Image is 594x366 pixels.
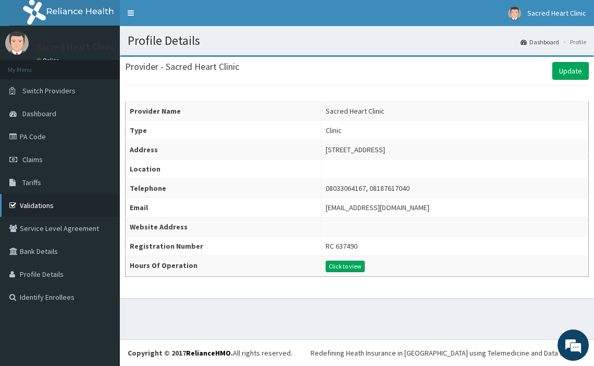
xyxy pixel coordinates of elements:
[326,183,410,193] div: 08033064167, 08187617040
[126,179,321,198] th: Telephone
[22,109,56,118] span: Dashboard
[508,7,521,20] img: User Image
[126,121,321,140] th: Type
[311,348,586,358] div: Redefining Heath Insurance in [GEOGRAPHIC_DATA] using Telemedicine and Data Science!
[36,42,114,52] p: Sacred Heart Clinic
[128,348,233,358] strong: Copyright © 2017 .
[22,86,76,95] span: Switch Providers
[527,8,586,18] span: Sacred Heart Clinic
[126,140,321,160] th: Address
[560,38,586,46] li: Profile
[22,155,43,164] span: Claims
[326,125,342,136] div: Clinic
[126,102,321,121] th: Provider Name
[326,106,385,116] div: Sacred Heart Clinic
[552,62,589,80] a: Update
[126,160,321,179] th: Location
[5,31,29,55] img: User Image
[120,339,594,366] footer: All rights reserved.
[22,178,41,187] span: Tariffs
[521,38,559,46] a: Dashboard
[126,237,321,256] th: Registration Number
[326,202,429,213] div: [EMAIL_ADDRESS][DOMAIN_NAME]
[186,348,231,358] a: RelianceHMO
[128,34,586,47] h1: Profile Details
[126,256,321,277] th: Hours Of Operation
[36,57,61,64] a: Online
[326,144,385,155] div: [STREET_ADDRESS]
[126,198,321,217] th: Email
[126,217,321,237] th: Website Address
[326,241,357,251] div: RC 637490
[326,261,365,272] button: Click to view
[125,62,239,71] h3: Provider - Sacred Heart Clinic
